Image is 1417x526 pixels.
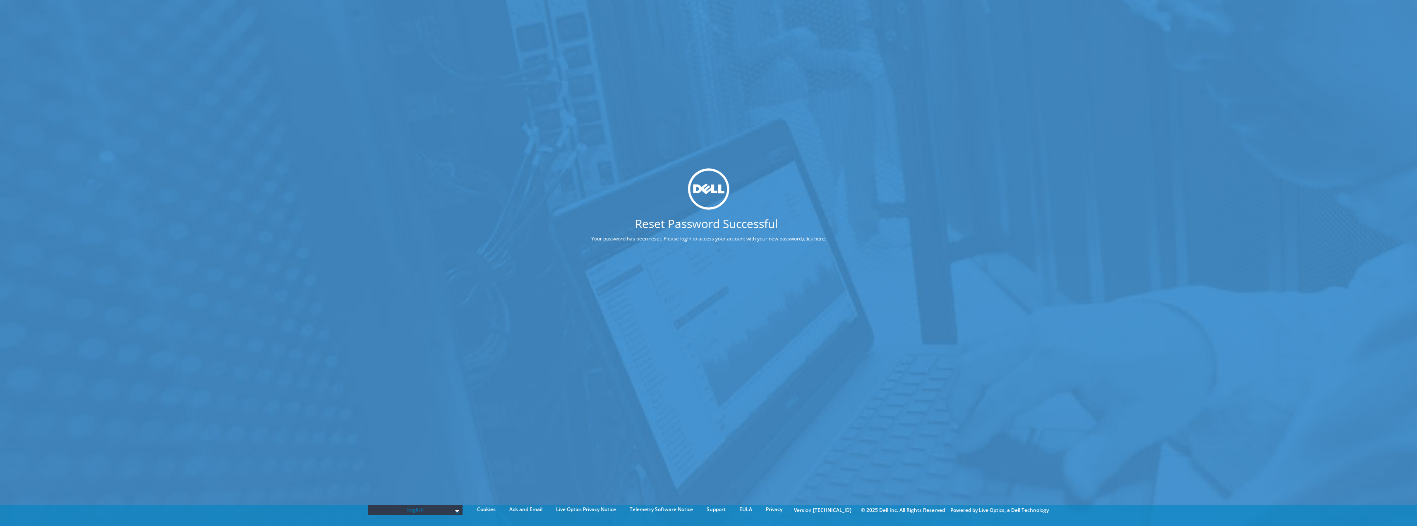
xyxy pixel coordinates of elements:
li: © 2025 Dell Inc. All Rights Reserved [857,506,949,515]
a: EULA [733,505,758,514]
a: Telemetry Software Notice [623,505,699,514]
a: click here [803,235,825,242]
p: Your password has been reset. Please login to access your account with your new password, . [560,234,857,243]
span: English [372,505,458,515]
li: Powered by Live Optics, a Dell Technology [950,506,1049,515]
a: Support [700,505,732,514]
a: Ads and Email [503,505,549,514]
li: Version [TECHNICAL_ID] [790,506,856,515]
a: Live Optics Privacy Notice [550,505,622,514]
h1: Reset Password Successful [560,218,853,229]
a: Cookies [471,505,502,514]
img: dell_svg_logo.svg [688,168,729,210]
a: Privacy [760,505,789,514]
